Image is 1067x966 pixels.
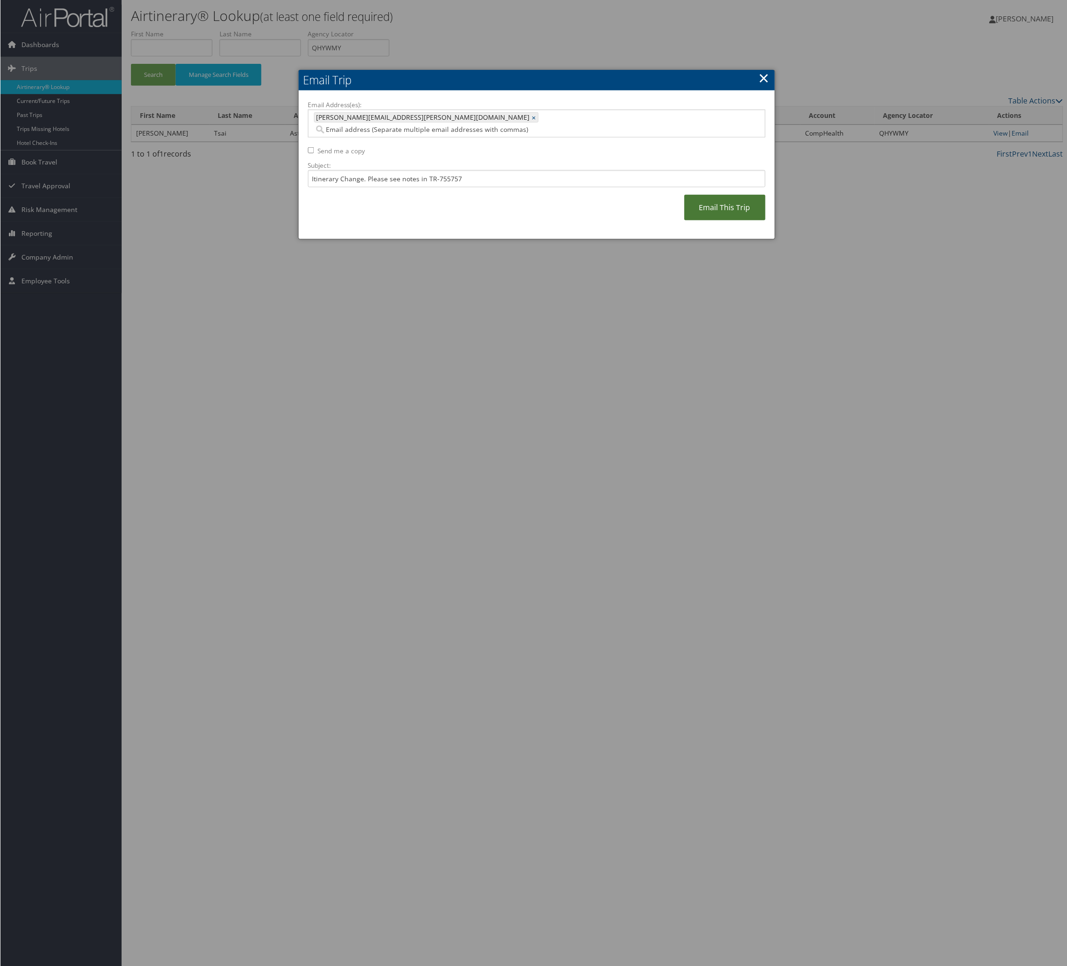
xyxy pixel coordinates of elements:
a: × [759,69,770,87]
input: Add a short subject for the email [308,170,765,187]
h2: Email Trip [298,70,775,90]
a: × [532,113,538,122]
a: Email This Trip [684,195,765,220]
input: Email address (Separate multiple email addresses with commas) [314,125,629,134]
label: Email Address(es): [308,100,765,110]
label: Subject: [308,161,765,170]
span: [PERSON_NAME][EMAIL_ADDRESS][PERSON_NAME][DOMAIN_NAME] [314,113,530,122]
label: Send me a copy [317,146,365,156]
